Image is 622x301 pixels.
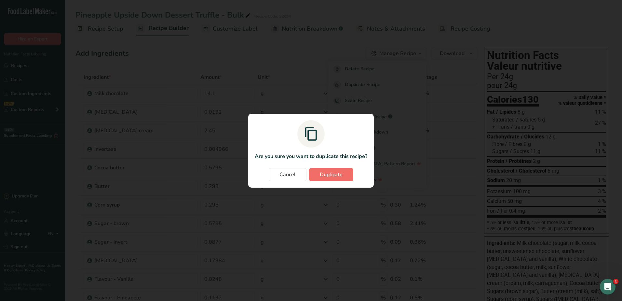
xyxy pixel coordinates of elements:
[320,171,343,179] span: Duplicate
[269,168,306,181] button: Cancel
[255,152,367,160] p: Are you sure you want to duplicate this recipe?
[613,279,618,284] span: 1
[279,171,296,179] span: Cancel
[600,279,615,294] iframe: Intercom live chat
[309,168,353,181] button: Duplicate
